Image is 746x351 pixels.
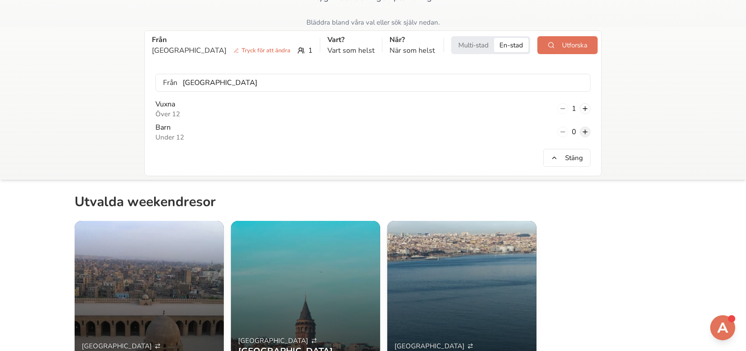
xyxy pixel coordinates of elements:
[557,103,591,114] div: 1
[327,34,375,45] p: Vart?
[155,122,184,142] div: Barn
[451,36,530,54] div: Trip style
[75,194,216,214] h2: Utvalda weekendresor
[327,45,375,56] p: Vart som helst
[390,45,436,56] p: När som helst
[238,336,308,345] span: [GEOGRAPHIC_DATA]
[390,34,436,45] p: När?
[306,18,440,27] span: Bläddra bland våra val eller sök själv nedan.
[82,342,152,351] span: [GEOGRAPHIC_DATA]
[712,317,733,338] img: Support
[152,34,313,45] p: Från
[152,45,313,56] div: 1
[394,342,465,351] span: [GEOGRAPHIC_DATA]
[543,149,591,167] button: Stäng
[163,77,177,88] p: Från
[537,36,598,54] button: Utforska
[230,46,294,55] span: Tryck för att ändra
[710,315,735,340] button: Open support chat
[557,127,591,137] div: 0
[155,133,184,142] p: Under 12
[152,45,294,56] p: [GEOGRAPHIC_DATA]
[155,110,180,118] p: Över 12
[453,38,494,52] button: Multi-city
[177,74,590,92] input: e.g London
[155,99,180,118] div: Vuxna
[494,38,528,52] button: Single-city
